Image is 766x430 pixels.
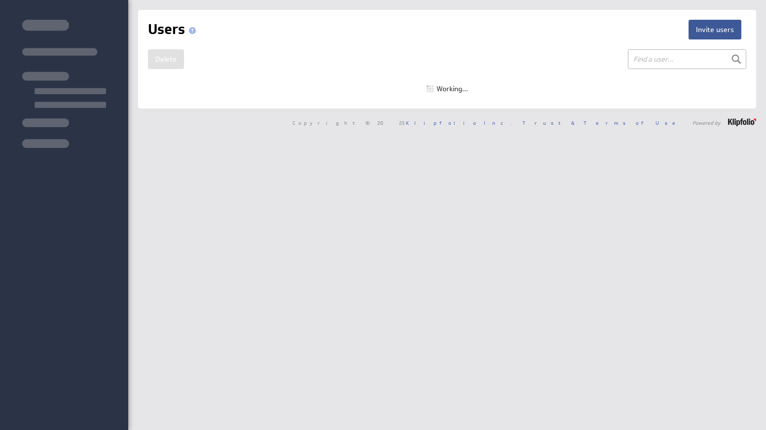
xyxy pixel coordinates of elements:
input: Find a user... [628,49,746,69]
button: Invite users [689,20,741,39]
span: Powered by [693,120,721,125]
a: Trust & Terms of Use [522,119,682,126]
span: Copyright © 2025 [292,120,512,125]
img: logo-footer.png [728,118,756,126]
img: skeleton-sidenav.svg [22,20,106,148]
a: Klipfolio Inc. [406,119,512,126]
div: Working... [427,85,468,92]
h1: Users [148,20,200,39]
button: Delete [148,49,184,69]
